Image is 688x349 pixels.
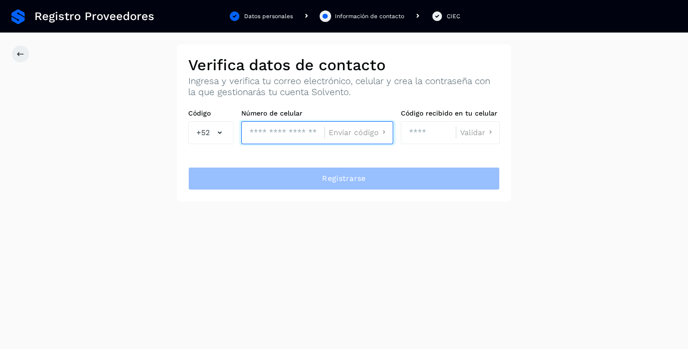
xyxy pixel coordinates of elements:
[188,109,234,117] label: Código
[34,10,154,23] span: Registro Proveedores
[241,109,393,117] label: Número de celular
[188,76,500,98] p: Ingresa y verifica tu correo electrónico, celular y crea la contraseña con la que gestionarás tu ...
[460,129,485,137] span: Validar
[460,127,495,137] button: Validar
[188,56,500,74] h2: Verifica datos de contacto
[447,12,460,21] div: CIEC
[335,12,404,21] div: Información de contacto
[401,109,500,117] label: Código recibido en tu celular
[188,167,500,190] button: Registrarse
[329,129,379,137] span: Enviar código
[196,127,210,138] span: +52
[322,173,365,184] span: Registrarse
[244,12,293,21] div: Datos personales
[329,127,389,137] button: Enviar código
